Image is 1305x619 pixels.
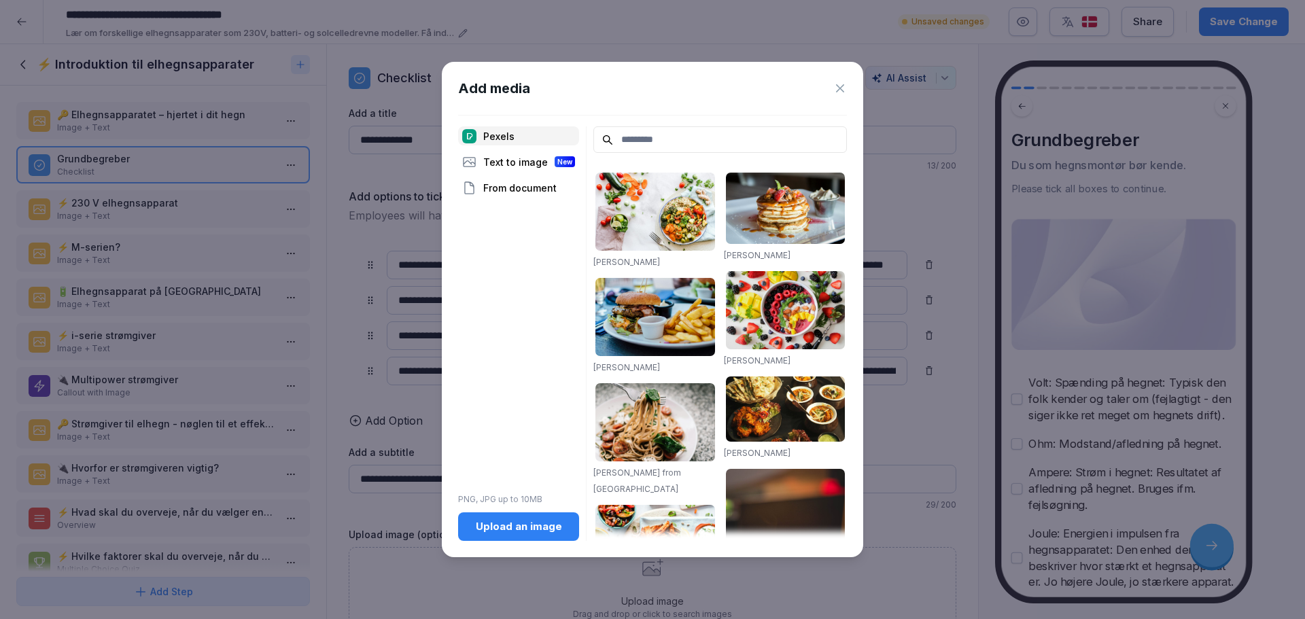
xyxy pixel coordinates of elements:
[595,383,715,461] img: pexels-photo-1279330.jpeg
[593,467,681,494] a: [PERSON_NAME] from [GEOGRAPHIC_DATA]
[593,362,660,372] a: [PERSON_NAME]
[595,505,715,593] img: pexels-photo-1640772.jpeg
[724,448,790,458] a: [PERSON_NAME]
[593,257,660,267] a: [PERSON_NAME]
[458,178,579,197] div: From document
[595,278,715,356] img: pexels-photo-70497.jpeg
[458,512,579,541] button: Upload an image
[469,519,568,534] div: Upload an image
[458,78,530,99] h1: Add media
[726,376,846,442] img: pexels-photo-958545.jpeg
[458,493,579,506] p: PNG, JPG up to 10MB
[458,152,579,171] div: Text to image
[458,126,579,145] div: Pexels
[724,355,790,366] a: [PERSON_NAME]
[462,129,476,143] img: pexels.png
[726,271,846,349] img: pexels-photo-1099680.jpeg
[555,156,575,167] div: New
[726,173,846,244] img: pexels-photo-376464.jpeg
[724,250,790,260] a: [PERSON_NAME]
[595,173,715,251] img: pexels-photo-1640777.jpeg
